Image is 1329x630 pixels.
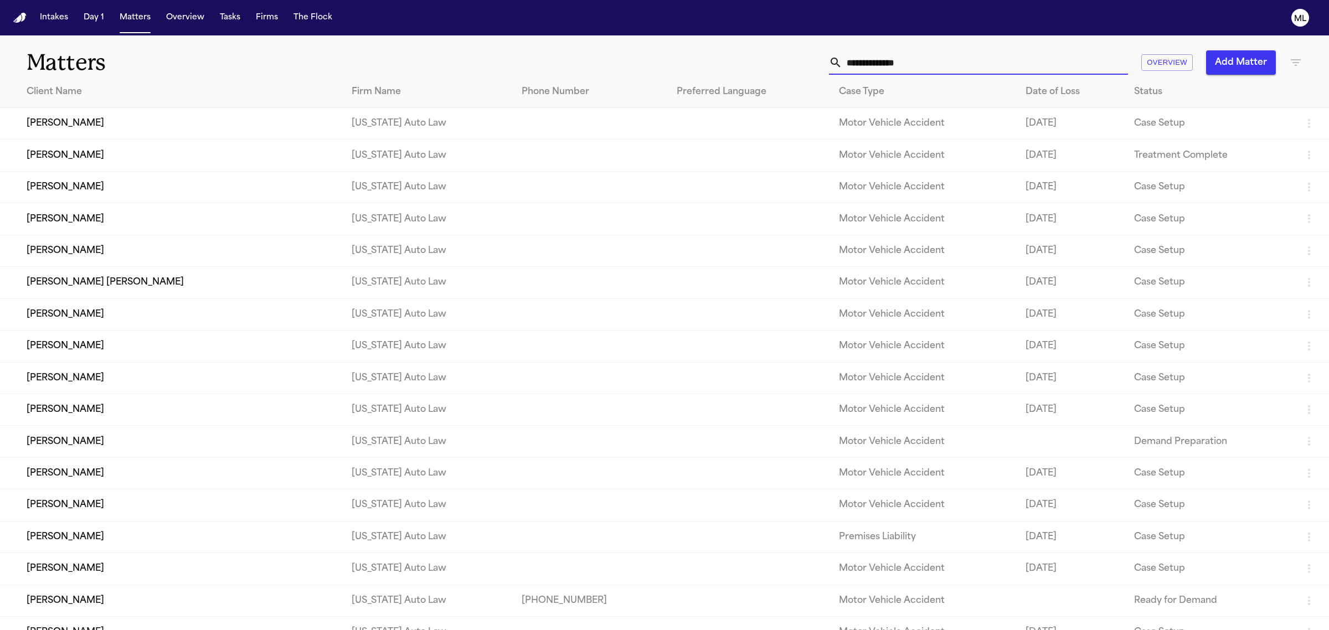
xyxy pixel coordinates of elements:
td: Case Setup [1125,521,1294,552]
div: Client Name [27,85,334,99]
td: Motor Vehicle Accident [830,203,1017,235]
td: Case Setup [1125,489,1294,521]
td: [US_STATE] Auto Law [343,108,513,140]
div: Status [1134,85,1285,99]
td: [DATE] [1017,394,1125,425]
img: Finch Logo [13,13,27,23]
td: [DATE] [1017,267,1125,298]
button: Firms [251,8,282,28]
td: [US_STATE] Auto Law [343,585,513,616]
td: Case Setup [1125,553,1294,585]
td: Motor Vehicle Accident [830,457,1017,489]
td: Motor Vehicle Accident [830,298,1017,330]
td: [DATE] [1017,331,1125,362]
button: Add Matter [1206,50,1276,75]
div: Phone Number [522,85,660,99]
td: Case Setup [1125,362,1294,394]
td: [US_STATE] Auto Law [343,489,513,521]
td: Motor Vehicle Accident [830,585,1017,616]
td: [DATE] [1017,521,1125,552]
td: [US_STATE] Auto Law [343,331,513,362]
td: [US_STATE] Auto Law [343,203,513,235]
td: Case Setup [1125,108,1294,140]
td: Case Setup [1125,394,1294,425]
td: [US_STATE] Auto Law [343,521,513,552]
td: Case Setup [1125,171,1294,203]
td: [DATE] [1017,140,1125,171]
td: [US_STATE] Auto Law [343,394,513,425]
td: [DATE] [1017,203,1125,235]
td: [US_STATE] Auto Law [343,553,513,585]
td: Motor Vehicle Accident [830,489,1017,521]
td: Motor Vehicle Accident [830,331,1017,362]
td: [US_STATE] Auto Law [343,171,513,203]
td: Case Setup [1125,267,1294,298]
td: [DATE] [1017,489,1125,521]
td: [DATE] [1017,553,1125,585]
td: [DATE] [1017,235,1125,266]
td: [US_STATE] Auto Law [343,362,513,394]
td: [DATE] [1017,457,1125,489]
td: Premises Liability [830,521,1017,552]
td: Case Setup [1125,235,1294,266]
td: [US_STATE] Auto Law [343,235,513,266]
h1: Matters [27,49,409,76]
td: [US_STATE] Auto Law [343,267,513,298]
button: Intakes [35,8,73,28]
button: The Flock [289,8,337,28]
td: Case Setup [1125,457,1294,489]
td: Motor Vehicle Accident [830,235,1017,266]
td: Case Setup [1125,298,1294,330]
td: Case Setup [1125,203,1294,235]
td: [DATE] [1017,362,1125,394]
a: Home [13,13,27,23]
td: Motor Vehicle Accident [830,267,1017,298]
td: [US_STATE] Auto Law [343,426,513,457]
button: Tasks [215,8,245,28]
td: [PHONE_NUMBER] [513,585,668,616]
td: Motor Vehicle Accident [830,394,1017,425]
button: Overview [162,8,209,28]
td: [DATE] [1017,298,1125,330]
td: [DATE] [1017,108,1125,140]
td: Motor Vehicle Accident [830,426,1017,457]
div: Date of Loss [1026,85,1116,99]
button: Matters [115,8,155,28]
td: Demand Preparation [1125,426,1294,457]
td: Motor Vehicle Accident [830,362,1017,394]
div: Case Type [839,85,1008,99]
td: [US_STATE] Auto Law [343,140,513,171]
button: Day 1 [79,8,109,28]
td: Motor Vehicle Accident [830,140,1017,171]
div: Preferred Language [677,85,821,99]
td: [US_STATE] Auto Law [343,298,513,330]
td: [US_STATE] Auto Law [343,457,513,489]
td: Case Setup [1125,331,1294,362]
td: Motor Vehicle Accident [830,553,1017,585]
td: Motor Vehicle Accident [830,108,1017,140]
td: Treatment Complete [1125,140,1294,171]
td: [DATE] [1017,171,1125,203]
td: Ready for Demand [1125,585,1294,616]
button: Overview [1141,54,1193,71]
td: Motor Vehicle Accident [830,171,1017,203]
div: Firm Name [352,85,504,99]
